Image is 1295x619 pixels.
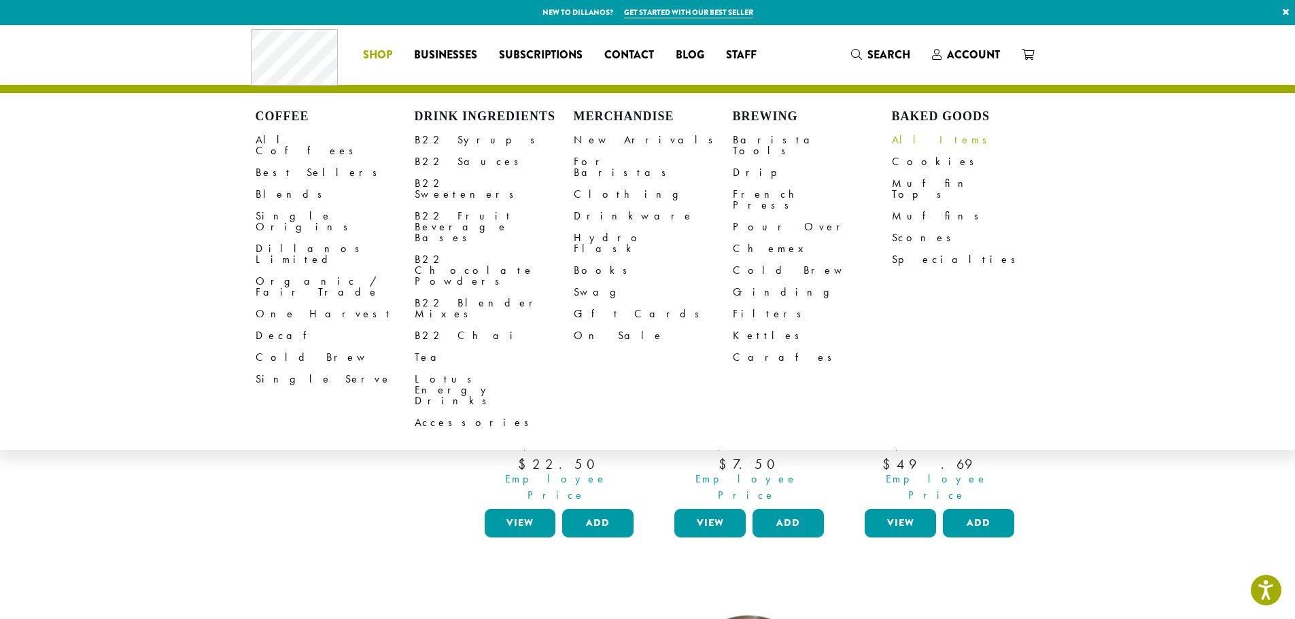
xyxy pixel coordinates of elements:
[856,471,1018,503] span: Employee Price
[415,129,574,151] a: B22 Syrups
[574,183,733,205] a: Clothing
[352,44,403,66] a: Shop
[518,455,532,473] span: $
[733,281,892,303] a: Grinding
[882,455,897,473] span: $
[892,205,1051,227] a: Muffins
[256,303,415,325] a: One Harvest
[415,249,574,292] a: B22 Chocolate Powders
[892,151,1051,173] a: Cookies
[256,270,415,303] a: Organic / Fair Trade
[733,238,892,260] a: Chemex
[415,347,574,368] a: Tea
[574,151,733,183] a: For Baristas
[574,109,733,124] h4: Merchandise
[574,205,733,227] a: Drinkware
[674,509,746,537] a: View
[574,227,733,260] a: Hydro Flask
[256,325,415,347] a: Decaf
[256,347,415,368] a: Cold Brew
[499,47,583,64] span: Subscriptions
[753,509,824,537] button: Add
[415,325,574,347] a: B22 Chai
[892,249,1051,270] a: Specialties
[256,238,415,270] a: Dillanos Limited
[865,509,936,537] a: View
[733,347,892,368] a: Carafes
[892,129,1051,151] a: All Items
[733,260,892,281] a: Cold Brew
[733,303,892,325] a: Filters
[256,129,415,162] a: All Coffees
[574,325,733,347] a: On Sale
[726,47,757,64] span: Staff
[733,183,892,216] a: French Press
[415,292,574,325] a: B22 Blender Mixes
[574,303,733,325] a: Gift Cards
[947,47,1000,63] span: Account
[414,47,477,64] span: Businesses
[676,47,704,64] span: Blog
[574,281,733,303] a: Swag
[256,205,415,238] a: Single Origins
[733,325,892,347] a: Kettles
[485,509,556,537] a: View
[604,47,654,64] span: Contact
[666,471,827,503] span: Employee Price
[719,455,733,473] span: $
[415,412,574,434] a: Accessories
[733,109,892,124] h4: Brewing
[892,109,1051,124] h4: Baked Goods
[256,162,415,183] a: Best Sellers
[892,173,1051,205] a: Muffin Tops
[867,47,910,63] span: Search
[733,129,892,162] a: Barista Tools
[574,129,733,151] a: New Arrivals
[256,183,415,205] a: Blends
[719,455,780,473] bdi: 7.50
[892,227,1051,249] a: Scones
[415,109,574,124] h4: Drink Ingredients
[363,47,392,64] span: Shop
[840,43,921,66] a: Search
[476,471,638,503] span: Employee Price
[256,368,415,390] a: Single Serve
[574,260,733,281] a: Books
[943,509,1014,537] button: Add
[562,509,634,537] button: Add
[415,368,574,412] a: Lotus Energy Drinks
[624,7,753,18] a: Get started with our best seller
[733,162,892,183] a: Drip
[415,205,574,249] a: B22 Fruit Beverage Bases
[882,455,997,473] bdi: 49.69
[733,216,892,238] a: Pour Over
[715,44,767,66] a: Staff
[518,455,600,473] bdi: 22.50
[415,173,574,205] a: B22 Sweeteners
[415,151,574,173] a: B22 Sauces
[256,109,415,124] h4: Coffee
